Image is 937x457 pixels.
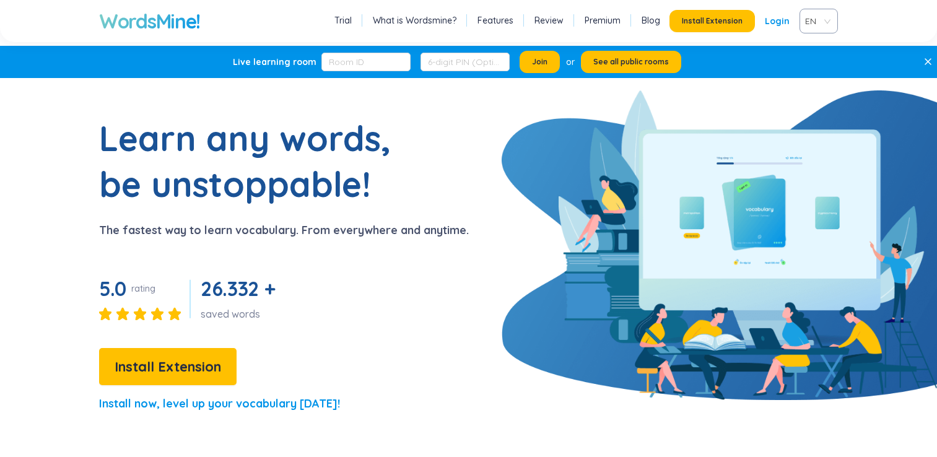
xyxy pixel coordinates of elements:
[201,276,275,301] span: 26.332 +
[99,115,409,207] h1: Learn any words, be unstoppable!
[593,57,669,67] span: See all public rooms
[642,14,660,27] a: Blog
[520,51,560,73] button: Join
[321,53,411,71] input: Room ID
[99,276,126,301] span: 5.0
[115,356,221,378] span: Install Extension
[373,14,456,27] a: What is Wordsmine?
[765,10,790,32] a: Login
[805,12,827,30] span: VIE
[201,307,280,321] div: saved words
[532,57,547,67] span: Join
[421,53,510,71] input: 6-digit PIN (Optional)
[233,56,316,68] div: Live learning room
[99,9,200,33] a: WordsMine!
[581,51,681,73] button: See all public rooms
[534,14,564,27] a: Review
[669,10,755,32] button: Install Extension
[566,55,575,69] div: or
[99,222,469,239] p: The fastest way to learn vocabulary. From everywhere and anytime.
[477,14,513,27] a: Features
[99,348,237,385] button: Install Extension
[99,395,340,412] p: Install now, level up your vocabulary [DATE]!
[99,362,237,374] a: Install Extension
[131,282,155,295] div: rating
[585,14,621,27] a: Premium
[682,16,743,26] span: Install Extension
[334,14,352,27] a: Trial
